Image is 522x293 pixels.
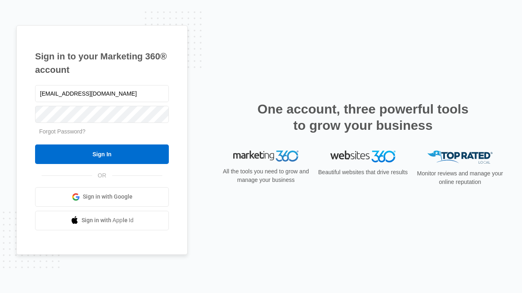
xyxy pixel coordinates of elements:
[255,101,471,133] h2: One account, three powerful tools to grow your business
[330,151,396,162] img: Websites 360
[317,168,409,177] p: Beautiful websites that drive results
[83,192,133,201] span: Sign in with Google
[35,144,169,164] input: Sign In
[92,171,112,180] span: OR
[82,216,134,225] span: Sign in with Apple Id
[35,50,169,77] h1: Sign in to your Marketing 360® account
[39,128,86,135] a: Forgot Password?
[35,85,169,102] input: Email
[427,151,493,164] img: Top Rated Local
[35,211,169,230] a: Sign in with Apple Id
[220,167,312,184] p: All the tools you need to grow and manage your business
[35,187,169,207] a: Sign in with Google
[233,151,299,162] img: Marketing 360
[414,169,506,186] p: Monitor reviews and manage your online reputation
